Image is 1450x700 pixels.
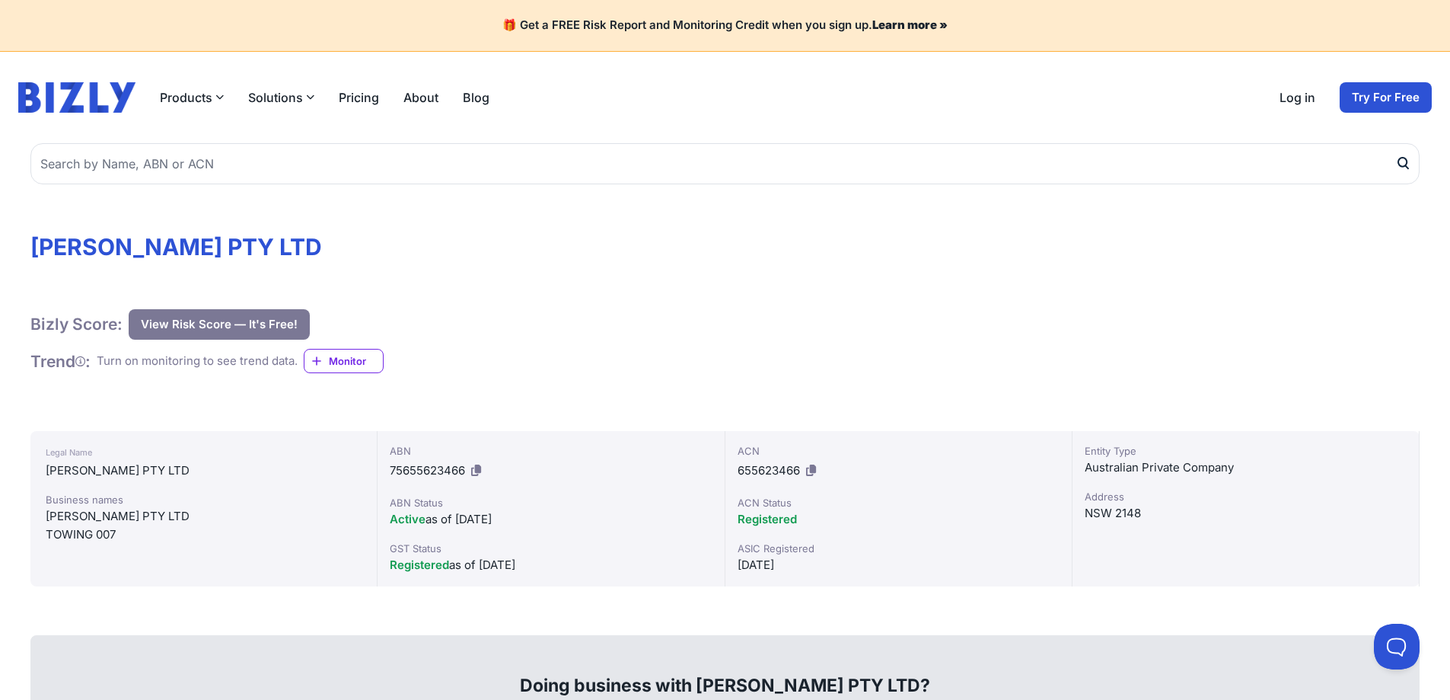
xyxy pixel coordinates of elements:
[738,495,1060,510] div: ACN Status
[339,88,379,107] a: Pricing
[30,314,123,334] h1: Bizly Score:
[1085,504,1407,523] div: NSW 2148
[304,349,384,373] a: Monitor
[390,541,712,556] div: GST Status
[46,443,362,462] div: Legal Name
[390,556,712,574] div: as of [DATE]
[248,88,314,107] button: Solutions
[390,443,712,459] div: ABN
[738,556,1060,574] div: [DATE]
[872,18,948,32] a: Learn more »
[738,512,797,526] span: Registered
[129,309,310,340] button: View Risk Score — It's Free!
[390,510,712,529] div: as of [DATE]
[390,463,465,478] span: 75655623466
[160,88,224,107] button: Products
[46,526,362,544] div: TOWING 007
[18,18,1432,33] h4: 🎁 Get a FREE Risk Report and Monitoring Credit when you sign up.
[1085,489,1407,504] div: Address
[30,233,1420,261] h1: [PERSON_NAME] PTY LTD
[403,88,438,107] a: About
[1340,82,1432,113] a: Try For Free
[390,512,425,526] span: Active
[738,541,1060,556] div: ASIC Registered
[738,463,800,478] span: 655623466
[46,462,362,480] div: [PERSON_NAME] PTY LTD
[1085,459,1407,477] div: Australian Private Company
[390,495,712,510] div: ABN Status
[329,353,383,369] span: Monitor
[46,507,362,526] div: [PERSON_NAME] PTY LTD
[1085,443,1407,459] div: Entity Type
[390,558,449,572] span: Registered
[97,353,298,370] div: Turn on monitoring to see trend data.
[46,492,362,507] div: Business names
[463,88,489,107] a: Blog
[30,351,91,372] h1: Trend :
[30,143,1420,184] input: Search by Name, ABN or ACN
[1374,624,1420,670] iframe: Toggle Customer Support
[1280,88,1315,107] a: Log in
[738,443,1060,459] div: ACN
[47,649,1403,698] div: Doing business with [PERSON_NAME] PTY LTD?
